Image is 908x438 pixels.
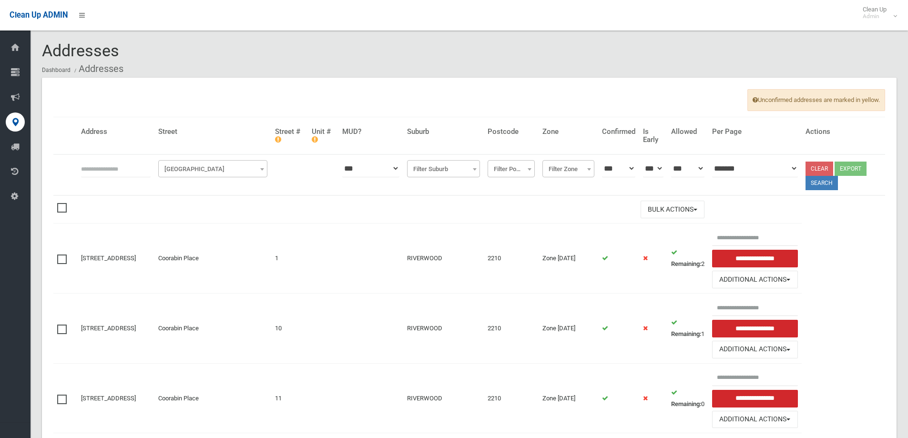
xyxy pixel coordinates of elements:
[671,260,701,267] strong: Remaining:
[484,363,539,433] td: 2210
[161,163,265,176] span: Filter Street
[806,176,838,190] button: Search
[403,294,484,364] td: RIVERWOOD
[484,224,539,294] td: 2210
[542,128,594,136] h4: Zone
[806,162,833,176] a: Clear
[712,341,798,358] button: Additional Actions
[747,89,885,111] span: Unconfirmed addresses are marked in yellow.
[271,294,308,364] td: 10
[42,41,119,60] span: Addresses
[81,325,136,332] a: [STREET_ADDRESS]
[545,163,592,176] span: Filter Zone
[154,224,271,294] td: Coorabin Place
[403,224,484,294] td: RIVERWOOD
[403,363,484,433] td: RIVERWOOD
[407,128,480,136] h4: Suburb
[671,400,701,407] strong: Remaining:
[712,411,798,428] button: Additional Actions
[275,128,304,143] h4: Street #
[539,224,598,294] td: Zone [DATE]
[158,160,267,177] span: Filter Street
[154,294,271,364] td: Coorabin Place
[539,294,598,364] td: Zone [DATE]
[667,294,708,364] td: 1
[643,128,663,143] h4: Is Early
[407,160,480,177] span: Filter Suburb
[712,128,798,136] h4: Per Page
[312,128,335,143] h4: Unit #
[488,160,535,177] span: Filter Postcode
[835,162,867,176] button: Export
[81,395,136,402] a: [STREET_ADDRESS]
[806,128,882,136] h4: Actions
[490,163,532,176] span: Filter Postcode
[81,128,151,136] h4: Address
[671,330,701,337] strong: Remaining:
[271,224,308,294] td: 1
[858,6,896,20] span: Clean Up
[409,163,478,176] span: Filter Suburb
[484,294,539,364] td: 2210
[81,255,136,262] a: [STREET_ADDRESS]
[154,363,271,433] td: Coorabin Place
[712,271,798,288] button: Additional Actions
[488,128,535,136] h4: Postcode
[72,60,123,78] li: Addresses
[10,10,68,20] span: Clean Up ADMIN
[158,128,267,136] h4: Street
[342,128,399,136] h4: MUD?
[539,363,598,433] td: Zone [DATE]
[667,224,708,294] td: 2
[641,201,704,218] button: Bulk Actions
[542,160,594,177] span: Filter Zone
[271,363,308,433] td: 11
[863,13,887,20] small: Admin
[671,128,704,136] h4: Allowed
[42,67,71,73] a: Dashboard
[602,128,635,136] h4: Confirmed
[667,363,708,433] td: 0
